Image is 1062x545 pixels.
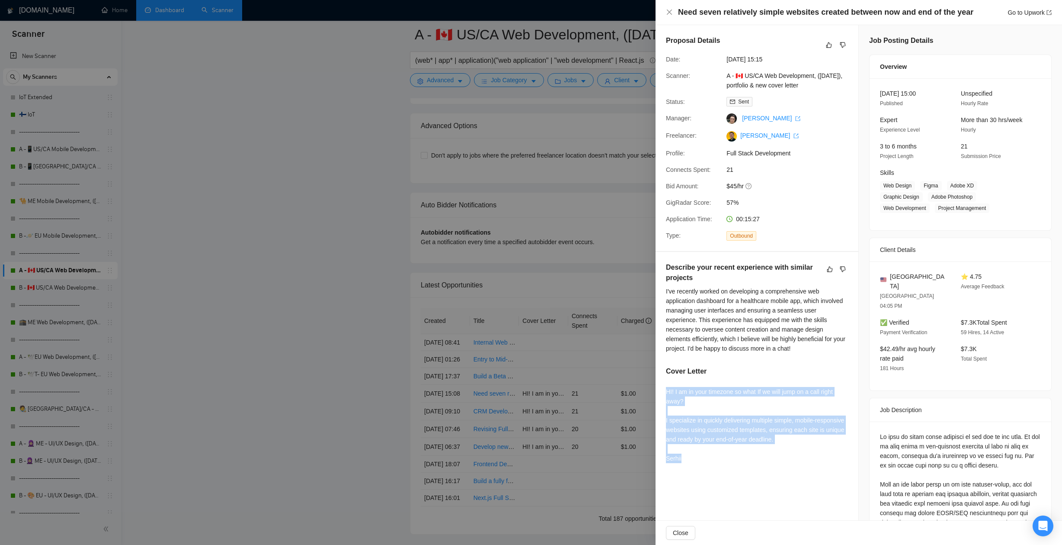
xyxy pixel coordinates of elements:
span: Experience Level [880,127,920,133]
span: like [827,266,833,273]
span: export [795,116,800,121]
span: 21 [961,143,968,150]
span: ✅ Verified [880,319,909,326]
span: Project Length [880,153,913,159]
h5: Proposal Details [666,35,720,46]
span: Published [880,100,903,106]
span: question-circle [745,183,752,190]
span: Sent [738,99,749,105]
span: Figma [920,181,941,190]
button: Close [666,526,695,540]
span: 21 [726,165,856,174]
span: Unspecified [961,90,992,97]
span: Expert [880,116,897,123]
button: dislike [838,40,848,50]
span: [DATE] 15:00 [880,90,916,97]
span: 3 to 6 months [880,143,917,150]
span: Application Time: [666,216,712,223]
span: Payment Verification [880,329,927,335]
a: [PERSON_NAME] export [740,132,799,139]
span: 181 Hours [880,365,904,371]
span: Average Feedback [961,284,1004,290]
span: Freelancer: [666,132,697,139]
span: A - 🇨🇦 US/CA Web Development, ([DATE]), portfolio & new cover letter [726,71,856,90]
span: Manager: [666,115,691,122]
span: Type: [666,232,681,239]
span: Overview [880,62,907,71]
span: Adobe Photoshop [928,192,976,202]
div: Client Details [880,238,1041,261]
span: 00:15:27 [736,216,760,223]
span: Skills [880,169,894,176]
button: like [825,264,835,274]
span: Close [673,528,688,538]
h5: Describe your recent experience with similar projects [666,262,821,283]
span: export [1046,10,1052,15]
span: dislike [840,42,846,48]
span: [GEOGRAPHIC_DATA] [890,272,947,291]
span: clock-circle [726,216,733,222]
span: Total Spent [961,356,987,362]
span: ⭐ 4.75 [961,273,982,280]
span: Outbound [726,231,756,241]
span: like [826,42,832,48]
div: I've recently worked on developing a comprehensive web application dashboard for a healthcare mob... [666,287,848,353]
span: Hourly [961,127,976,133]
div: HI! I am in your timezone so what If we will jump on a call right away? I specialize in quickly d... [666,387,848,463]
span: More than 30 hrs/week [961,116,1022,123]
span: $7.3K [961,345,977,352]
span: [GEOGRAPHIC_DATA] 04:05 PM [880,293,934,309]
span: GigRadar Score: [666,199,711,206]
span: Graphic Design [880,192,923,202]
span: Hourly Rate [961,100,988,106]
span: Connects Spent: [666,166,711,173]
h5: Job Posting Details [869,35,933,46]
img: c13jCRbuvNWIamXHgG6fDyYRZ72iFDfVXfKFRDdYR90j_Xw-XiP2pIZyJGkqZaQv3Y [726,131,737,142]
span: mail [730,99,735,104]
span: Status: [666,98,685,105]
span: Web Design [880,181,915,190]
span: 57% [726,198,856,207]
span: close [666,9,673,16]
span: Profile: [666,150,685,157]
span: Scanner: [666,72,690,79]
button: Close [666,9,673,16]
a: Go to Upworkexport [1008,9,1052,16]
h5: Cover Letter [666,366,707,377]
a: [PERSON_NAME] export [742,115,800,122]
span: Bid Amount: [666,183,699,190]
span: Full Stack Development [726,148,856,158]
span: $42.49/hr avg hourly rate paid [880,345,935,362]
button: dislike [838,264,848,274]
span: Date: [666,56,680,63]
span: export [793,133,799,139]
div: Open Intercom Messenger [1033,516,1053,536]
div: Job Description [880,398,1041,422]
span: Web Development [880,203,930,213]
button: like [824,40,834,50]
span: Project Management [935,203,990,213]
span: Adobe XD [947,181,978,190]
span: $45/hr [726,181,856,191]
span: Submission Price [961,153,1001,159]
span: [DATE] 15:15 [726,55,856,64]
h4: Need seven relatively simple websites created between now and end of the year [678,7,973,18]
img: 🇺🇸 [880,277,886,283]
span: dislike [840,266,846,273]
span: 59 Hires, 14 Active [961,329,1004,335]
span: $7.3K Total Spent [961,319,1007,326]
